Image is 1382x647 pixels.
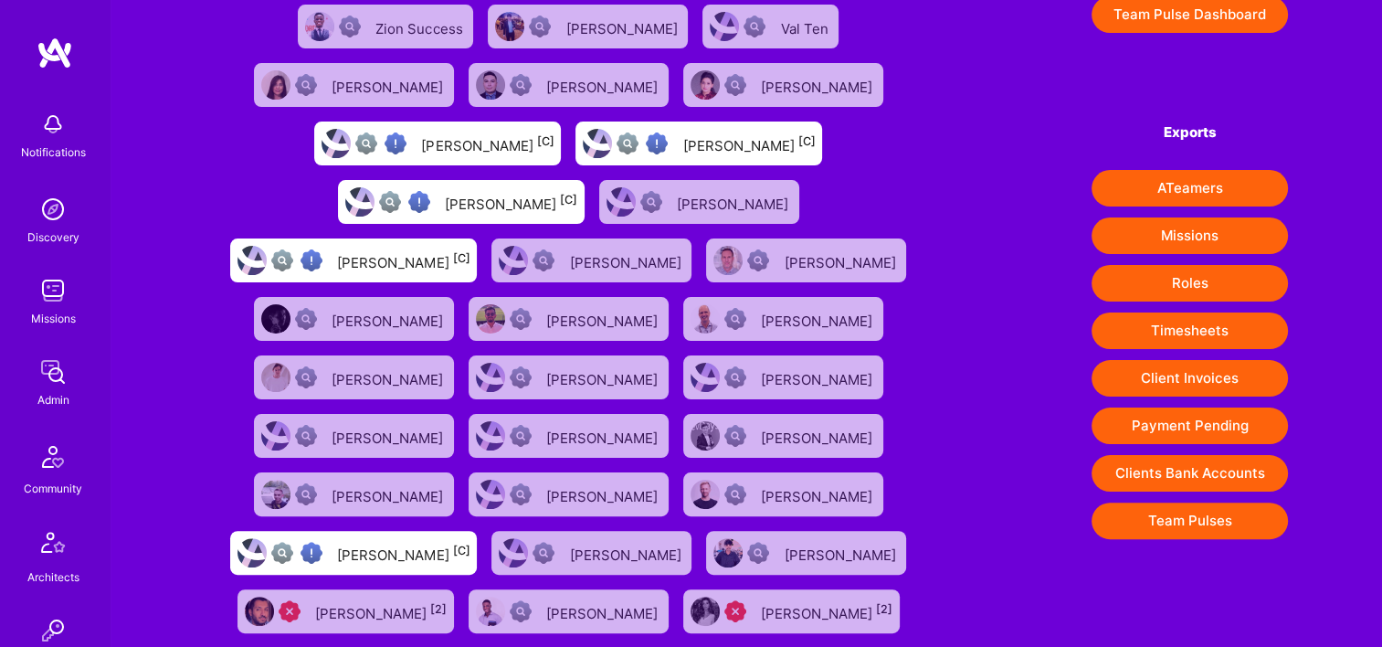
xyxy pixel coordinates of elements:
[713,538,743,567] img: User Avatar
[445,190,577,214] div: [PERSON_NAME]
[332,307,447,331] div: [PERSON_NAME]
[35,354,71,390] img: admin teamwork
[546,483,661,506] div: [PERSON_NAME]
[295,74,317,96] img: Not Scrubbed
[691,363,720,392] img: User Avatar
[747,542,769,564] img: Not Scrubbed
[592,173,807,231] a: User AvatarNot Scrubbed[PERSON_NAME]
[761,366,876,389] div: [PERSON_NAME]
[546,73,661,97] div: [PERSON_NAME]
[676,582,907,641] a: User AvatarUnqualified[PERSON_NAME][2]
[476,597,505,626] img: User Avatar
[295,308,317,330] img: Not Scrubbed
[484,524,699,582] a: User AvatarNot Scrubbed[PERSON_NAME]
[247,465,461,524] a: User AvatarNot Scrubbed[PERSON_NAME]
[646,133,668,154] img: High Potential User
[261,304,290,334] img: User Avatar
[560,193,577,207] sup: [C]
[332,483,447,506] div: [PERSON_NAME]
[1092,170,1288,207] button: ATeamers
[569,541,684,565] div: [PERSON_NAME]
[261,480,290,509] img: User Avatar
[724,74,746,96] img: Not Scrubbed
[31,524,75,567] img: Architects
[295,366,317,388] img: Not Scrubbed
[546,307,661,331] div: [PERSON_NAME]
[337,541,469,565] div: [PERSON_NAME]
[710,12,739,41] img: User Avatar
[430,602,447,616] sup: [2]
[375,15,466,38] div: Zion Success
[1092,124,1288,141] h4: Exports
[568,114,829,173] a: User AvatarNot fully vettedHigh Potential User[PERSON_NAME][C]
[247,348,461,407] a: User AvatarNot Scrubbed[PERSON_NAME]
[247,56,461,114] a: User AvatarNot Scrubbed[PERSON_NAME]
[307,114,568,173] a: User AvatarNot fully vettedHigh Potential User[PERSON_NAME][C]
[35,106,71,143] img: bell
[761,424,876,448] div: [PERSON_NAME]
[476,304,505,334] img: User Avatar
[761,73,876,97] div: [PERSON_NAME]
[476,363,505,392] img: User Avatar
[495,12,524,41] img: User Avatar
[640,191,662,213] img: Not Scrubbed
[31,435,75,479] img: Community
[331,173,592,231] a: User AvatarNot fully vettedHigh Potential User[PERSON_NAME][C]
[761,483,876,506] div: [PERSON_NAME]
[230,582,461,641] a: User AvatarUnqualified[PERSON_NAME][2]
[510,600,532,622] img: Not Scrubbed
[301,249,322,271] img: High Potential User
[223,231,484,290] a: User AvatarNot fully vettedHigh Potential User[PERSON_NAME][C]
[784,249,899,272] div: [PERSON_NAME]
[295,483,317,505] img: Not Scrubbed
[761,307,876,331] div: [PERSON_NAME]
[744,16,765,37] img: Not Scrubbed
[784,541,899,565] div: [PERSON_NAME]
[797,134,815,148] sup: [C]
[691,480,720,509] img: User Avatar
[452,251,469,265] sup: [C]
[461,465,676,524] a: User AvatarNot Scrubbed[PERSON_NAME]
[27,228,79,247] div: Discovery
[569,249,684,272] div: [PERSON_NAME]
[261,70,290,100] img: User Avatar
[27,567,79,587] div: Architects
[452,544,469,557] sup: [C]
[461,56,676,114] a: User AvatarNot Scrubbed[PERSON_NAME]
[385,133,406,154] img: High Potential User
[223,524,484,582] a: User AvatarNot fully vettedHigh Potential User[PERSON_NAME][C]
[35,272,71,309] img: teamwork
[676,56,891,114] a: User AvatarNot Scrubbed[PERSON_NAME]
[533,542,554,564] img: Not Scrubbed
[295,425,317,447] img: Not Scrubbed
[691,597,720,626] img: User Avatar
[546,424,661,448] div: [PERSON_NAME]
[461,348,676,407] a: User AvatarNot Scrubbed[PERSON_NAME]
[37,390,69,409] div: Admin
[408,191,430,213] img: High Potential User
[322,129,351,158] img: User Avatar
[533,249,554,271] img: Not Scrubbed
[510,74,532,96] img: Not Scrubbed
[510,483,532,505] img: Not Scrubbed
[332,366,447,389] div: [PERSON_NAME]
[247,290,461,348] a: User AvatarNot Scrubbed[PERSON_NAME]
[379,191,401,213] img: Not fully vetted
[339,16,361,37] img: Not Scrubbed
[24,479,82,498] div: Community
[780,15,831,38] div: Val Ten
[676,407,891,465] a: User AvatarNot Scrubbed[PERSON_NAME]
[876,602,892,616] sup: [2]
[1092,313,1288,349] button: Timesheets
[421,132,554,155] div: [PERSON_NAME]
[747,249,769,271] img: Not Scrubbed
[724,483,746,505] img: Not Scrubbed
[699,231,913,290] a: User AvatarNot Scrubbed[PERSON_NAME]
[332,424,447,448] div: [PERSON_NAME]
[461,407,676,465] a: User AvatarNot Scrubbed[PERSON_NAME]
[345,187,375,217] img: User Avatar
[607,187,636,217] img: User Avatar
[261,421,290,451] img: User Avatar
[31,309,76,328] div: Missions
[476,480,505,509] img: User Avatar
